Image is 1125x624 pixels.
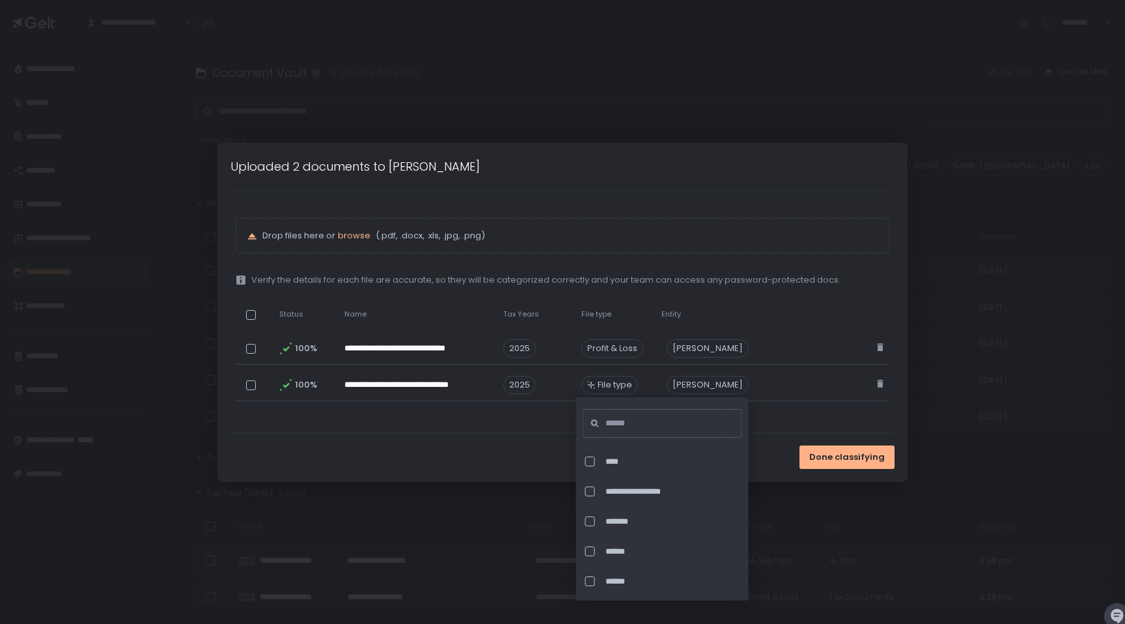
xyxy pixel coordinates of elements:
span: 100% [295,379,316,391]
span: Entity [661,309,681,319]
span: File type [598,379,632,391]
div: [PERSON_NAME] [667,376,749,394]
h1: Uploaded 2 documents to [PERSON_NAME] [230,158,480,175]
button: Done classifying [799,446,895,469]
span: (.pdf, .docx, .xls, .jpg, .png) [373,230,485,242]
span: browse [338,229,370,242]
div: [PERSON_NAME] [667,339,749,358]
span: 2025 [503,376,536,394]
span: Verify the details for each file are accurate, so they will be categorized correctly and your tea... [251,274,840,286]
p: Drop files here or [262,230,878,242]
span: Tax Years [503,309,539,319]
span: 2025 [503,339,536,358]
span: Name [344,309,367,319]
span: 100% [295,343,316,354]
div: Profit & Loss [581,339,643,358]
span: File type [581,309,611,319]
span: Done classifying [809,451,885,463]
span: Status [279,309,303,319]
button: browse [338,230,370,242]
